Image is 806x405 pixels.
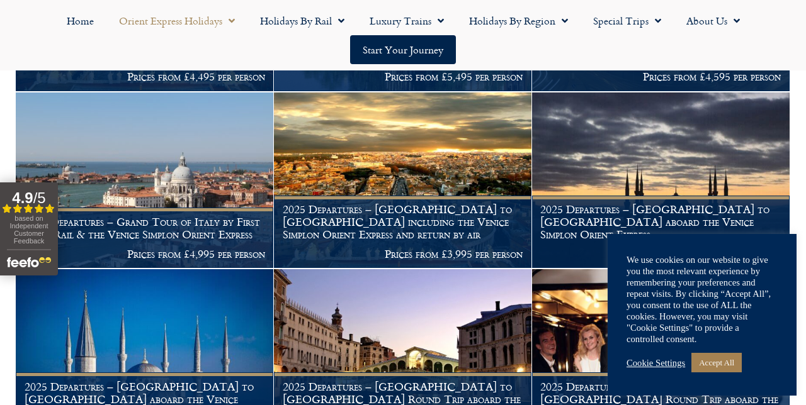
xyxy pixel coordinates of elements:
[674,6,752,35] a: About Us
[247,6,357,35] a: Holidays by Rail
[627,254,778,345] div: We use cookies on our website to give you the most relevant experience by remembering your prefer...
[25,70,265,83] p: Prices from £4,495 per person
[283,248,523,260] p: Prices from £3,995 per person
[16,92,274,269] a: 2025 Departures – Grand Tour of Italy by First Class Rail & the Venice Simplon Orient Express Pri...
[283,203,523,240] h1: 2025 Departures – [GEOGRAPHIC_DATA] to [GEOGRAPHIC_DATA] including the Venice Simplon Orient Expr...
[540,70,781,83] p: Prices from £4,595 per person
[540,248,781,260] p: Prices from £17,995 per person
[274,92,532,269] a: 2025 Departures – [GEOGRAPHIC_DATA] to [GEOGRAPHIC_DATA] including the Venice Simplon Orient Expr...
[457,6,581,35] a: Holidays by Region
[106,6,247,35] a: Orient Express Holidays
[283,70,523,83] p: Prices from £5,495 per person
[540,203,781,240] h1: 2025 Departures – [GEOGRAPHIC_DATA] to [GEOGRAPHIC_DATA] aboard the Venice Simplon Orient Express
[6,6,800,64] nav: Menu
[25,216,265,240] h1: 2025 Departures – Grand Tour of Italy by First Class Rail & the Venice Simplon Orient Express
[357,6,457,35] a: Luxury Trains
[627,357,685,369] a: Cookie Settings
[25,248,265,260] p: Prices from £4,995 per person
[581,6,674,35] a: Special Trips
[54,6,106,35] a: Home
[691,353,742,372] a: Accept All
[350,35,456,64] a: Start your Journey
[532,92,790,269] a: 2025 Departures – [GEOGRAPHIC_DATA] to [GEOGRAPHIC_DATA] aboard the Venice Simplon Orient Express...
